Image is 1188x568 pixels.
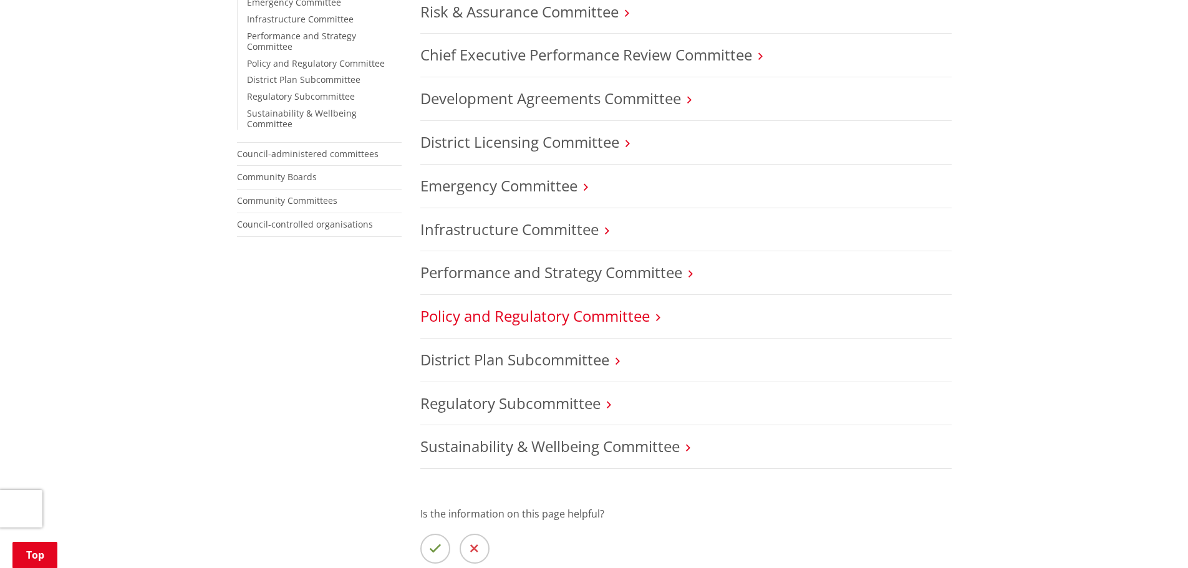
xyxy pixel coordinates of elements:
[420,1,619,22] a: Risk & Assurance Committee
[12,542,57,568] a: Top
[420,44,752,65] a: Chief Executive Performance Review Committee
[247,90,355,102] a: Regulatory Subcommittee
[420,262,682,282] a: Performance and Strategy Committee
[237,195,337,206] a: Community Committees
[247,30,356,52] a: Performance and Strategy Committee
[420,306,650,326] a: Policy and Regulatory Committee
[247,13,354,25] a: Infrastructure Committee
[247,107,357,130] a: Sustainability & Wellbeing Committee
[1131,516,1176,561] iframe: Messenger Launcher
[247,57,385,69] a: Policy and Regulatory Committee
[420,88,681,108] a: Development Agreements Committee
[237,148,379,160] a: Council-administered committees
[420,219,599,239] a: Infrastructure Committee
[420,132,619,152] a: District Licensing Committee
[420,349,609,370] a: District Plan Subcommittee
[237,171,317,183] a: Community Boards
[420,393,601,413] a: Regulatory Subcommittee
[420,175,577,196] a: Emergency Committee
[420,506,952,521] p: Is the information on this page helpful?
[420,436,680,456] a: Sustainability & Wellbeing Committee
[247,74,360,85] a: District Plan Subcommittee
[237,218,373,230] a: Council-controlled organisations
